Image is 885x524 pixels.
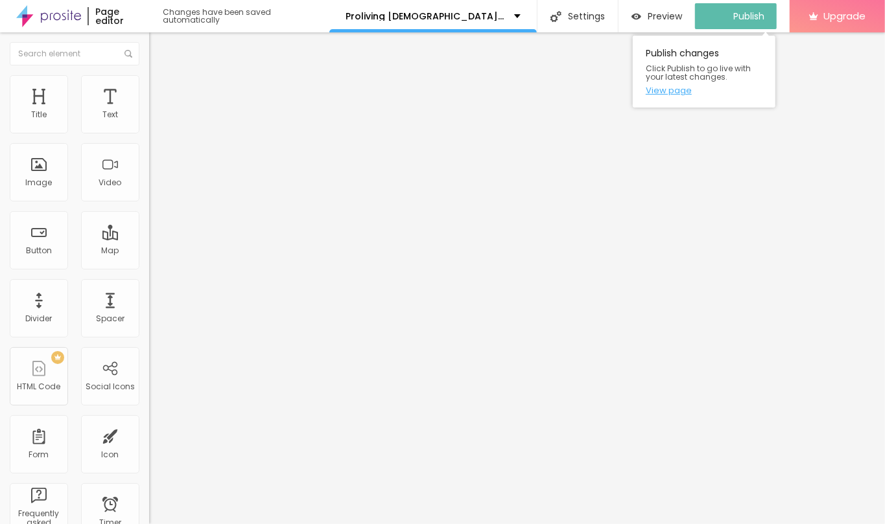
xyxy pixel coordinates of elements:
p: Proliving [DEMOGRAPHIC_DATA][MEDICAL_DATA] Gummies We Tested It For 90 Days The Real Science Behind [346,12,504,21]
div: HTML Code [18,382,61,391]
div: Social Icons [86,382,135,391]
div: Changes have been saved automatically [163,8,329,24]
div: Page editor [88,7,150,25]
div: Text [102,110,118,119]
div: Video [99,178,122,187]
span: Click Publish to go live with your latest changes. [646,64,762,81]
span: Upgrade [823,10,866,21]
div: Spacer [96,314,124,323]
div: Divider [26,314,53,323]
div: Button [26,246,52,255]
button: Preview [619,3,695,29]
div: Title [31,110,47,119]
div: Publish changes [633,36,775,108]
div: Form [29,450,49,459]
div: Image [26,178,53,187]
div: Icon [102,450,119,459]
iframe: Editor [149,32,885,524]
input: Search element [10,42,139,65]
a: View page [646,86,762,95]
button: Publish [695,3,777,29]
img: view-1.svg [631,11,641,22]
img: Icone [550,11,561,22]
img: Icone [124,50,132,58]
span: Preview [648,11,682,21]
span: Publish [733,11,764,21]
div: Map [102,246,119,255]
